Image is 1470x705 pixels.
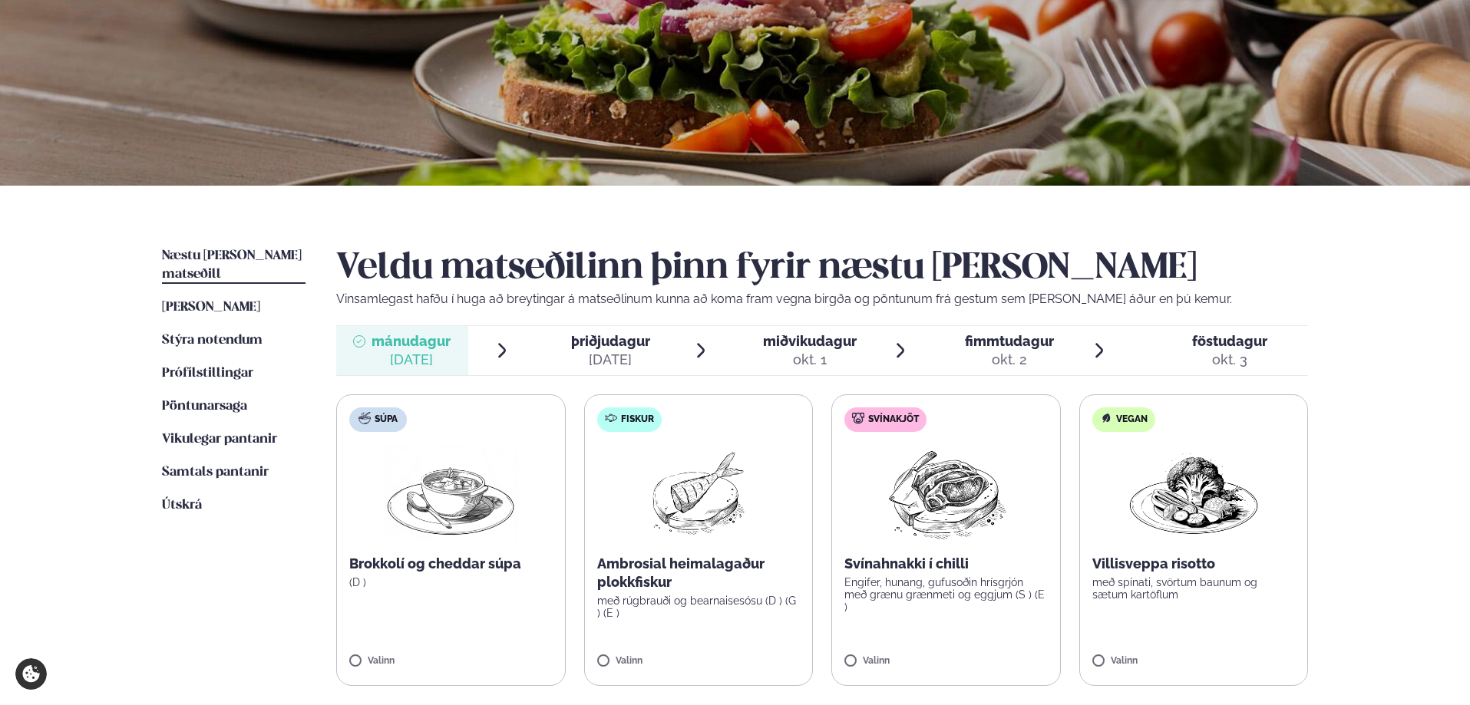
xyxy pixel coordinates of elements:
span: Vegan [1116,413,1148,426]
span: [PERSON_NAME] [162,301,260,314]
a: Samtals pantanir [162,463,269,482]
img: fish.svg [605,412,617,424]
img: pork.svg [852,412,864,424]
span: Prófílstillingar [162,367,253,380]
a: Cookie settings [15,658,47,690]
a: Pöntunarsaga [162,397,247,416]
div: okt. 2 [965,351,1054,369]
span: Vikulegar pantanir [162,433,277,446]
span: föstudagur [1192,333,1267,349]
p: Svínahnakki í chilli [844,555,1048,573]
p: með rúgbrauði og bearnaisesósu (D ) (G ) (E ) [597,595,801,619]
a: Stýra notendum [162,331,263,350]
div: okt. 1 [763,351,857,369]
img: Pork-Meat.png [878,444,1014,542]
img: Vegan.png [1126,444,1261,542]
span: Fiskur [621,413,654,426]
div: [DATE] [372,351,451,369]
img: soup.svg [358,412,371,424]
span: Stýra notendum [162,334,263,347]
span: þriðjudagur [571,333,650,349]
span: Súpa [375,413,398,426]
img: fish.png [649,444,748,542]
a: Vikulegar pantanir [162,430,277,449]
a: [PERSON_NAME] [162,298,260,317]
img: Soup.png [383,444,518,542]
p: Engifer, hunang, gufusoðin hrísgrjón með grænu grænmeti og eggjum (S ) (E ) [844,576,1048,613]
a: Prófílstillingar [162,364,253,383]
p: Brokkolí og cheddar súpa [349,555,553,573]
img: Vegan.svg [1100,412,1112,424]
span: Útskrá [162,499,202,512]
a: Næstu [PERSON_NAME] matseðill [162,247,306,284]
p: Villisveppa risotto [1092,555,1296,573]
span: Svínakjöt [868,413,919,426]
span: Pöntunarsaga [162,400,247,413]
p: með spínati, svörtum baunum og sætum kartöflum [1092,576,1296,601]
span: fimmtudagur [965,333,1054,349]
a: Útskrá [162,496,202,515]
p: (D ) [349,576,553,588]
p: Vinsamlegast hafðu í huga að breytingar á matseðlinum kunna að koma fram vegna birgða og pöntunum... [336,290,1308,308]
span: Samtals pantanir [162,466,269,479]
div: okt. 3 [1192,351,1267,369]
span: mánudagur [372,333,451,349]
p: Ambrosial heimalagaður plokkfiskur [597,555,801,591]
span: miðvikudagur [763,333,857,349]
span: Næstu [PERSON_NAME] matseðill [162,249,302,281]
div: [DATE] [571,351,650,369]
h2: Veldu matseðilinn þinn fyrir næstu [PERSON_NAME] [336,247,1308,290]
